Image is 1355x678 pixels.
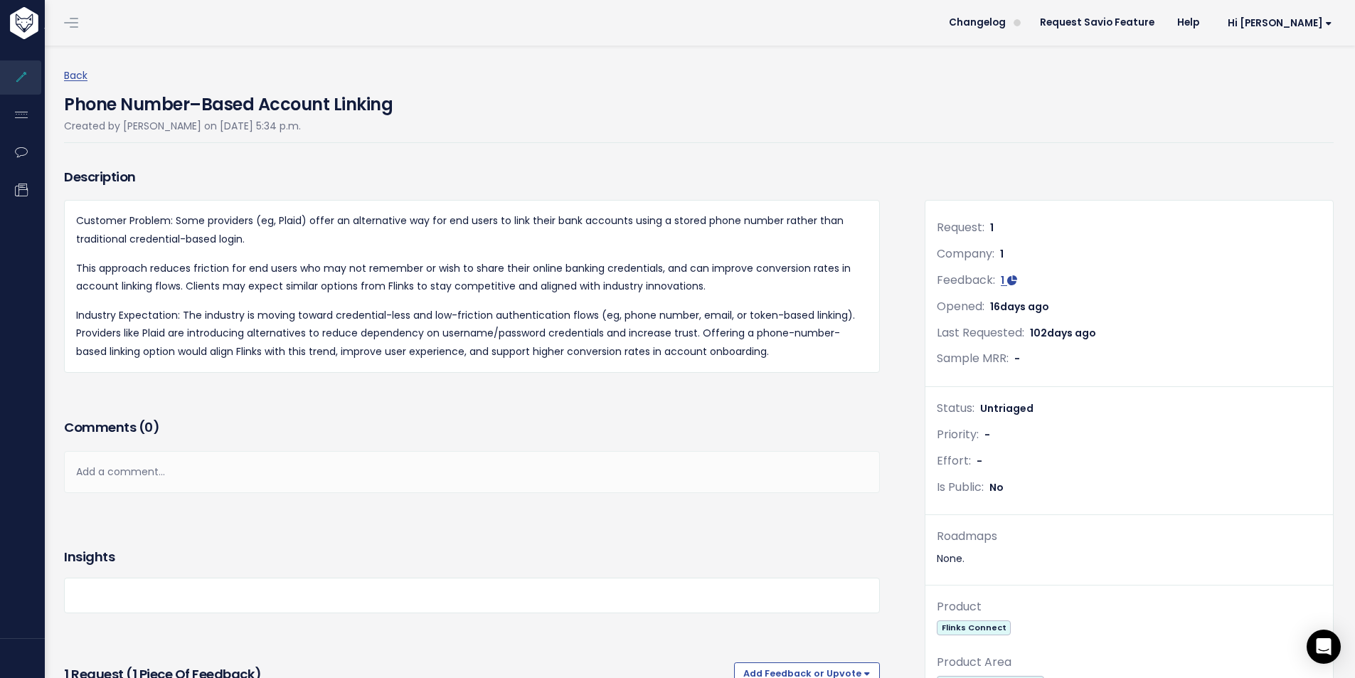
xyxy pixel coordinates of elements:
[937,350,1009,366] span: Sample MRR:
[949,18,1006,28] span: Changelog
[977,454,982,468] span: -
[980,401,1033,415] span: Untriaged
[937,426,979,443] span: Priority:
[937,550,1322,568] div: None.
[937,219,984,235] span: Request:
[990,221,994,235] span: 1
[1307,630,1341,664] div: Open Intercom Messenger
[1029,12,1166,33] a: Request Savio Feature
[989,480,1004,494] span: No
[1030,326,1096,340] span: 102
[76,260,868,295] p: This approach reduces friction for end users who may not remember or wish to share their online b...
[1000,300,1049,314] span: days ago
[64,418,880,438] h3: Comments ( )
[937,620,1011,635] span: Flinks Connect
[984,428,990,442] span: -
[76,212,868,248] p: Customer Problem: Some providers (eg, Plaid) offer an alternative way for end users to link their...
[937,324,1024,341] span: Last Requested:
[64,85,393,117] h4: Phone Number–Based Account Linking
[937,652,1322,673] div: Product Area
[64,451,880,493] div: Add a comment...
[937,298,984,314] span: Opened:
[1166,12,1211,33] a: Help
[990,300,1049,314] span: 16
[1014,351,1020,366] span: -
[937,245,994,262] span: Company:
[64,167,880,187] h3: Description
[1000,247,1004,261] span: 1
[1211,12,1344,34] a: Hi [PERSON_NAME]
[76,307,868,361] p: Industry Expectation: The industry is moving toward credential-less and low-friction authenticati...
[937,479,984,495] span: Is Public:
[937,272,995,288] span: Feedback:
[1047,326,1096,340] span: days ago
[64,547,115,567] h3: Insights
[1001,273,1017,287] a: 1
[64,68,87,83] a: Back
[1001,273,1004,287] span: 1
[144,418,153,436] span: 0
[937,452,971,469] span: Effort:
[64,119,301,133] span: Created by [PERSON_NAME] on [DATE] 5:34 p.m.
[6,7,117,39] img: logo-white.9d6f32f41409.svg
[937,597,1322,618] div: Product
[937,526,1322,547] div: Roadmaps
[1228,18,1332,28] span: Hi [PERSON_NAME]
[937,400,974,416] span: Status:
